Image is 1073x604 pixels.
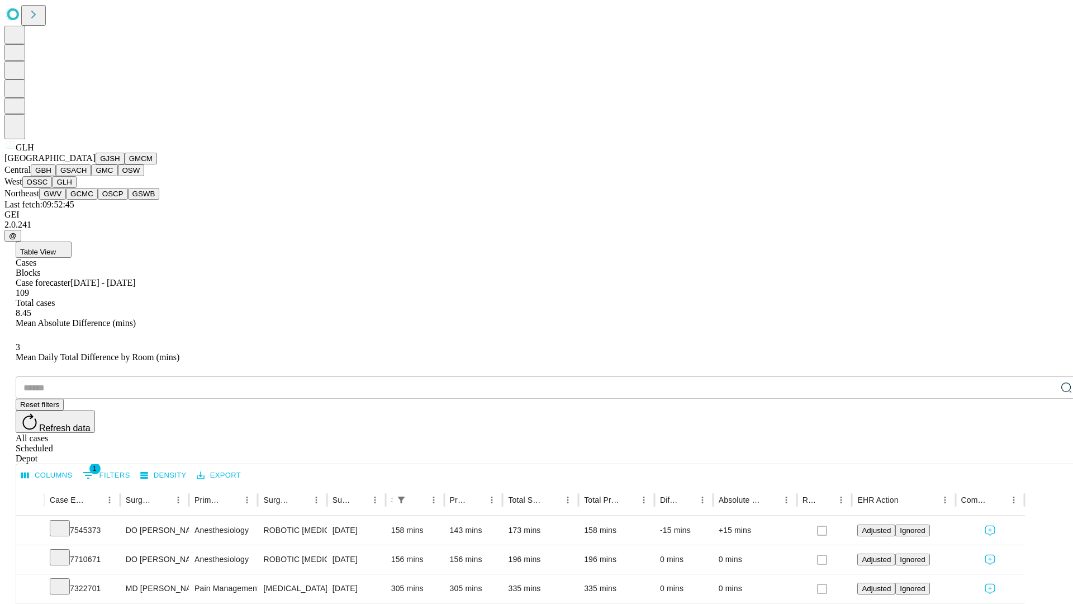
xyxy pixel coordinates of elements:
[900,492,915,508] button: Sort
[560,492,576,508] button: Menu
[763,492,778,508] button: Sort
[98,188,128,200] button: OSCP
[308,492,324,508] button: Menu
[719,496,762,504] div: Absolute Difference
[16,288,29,298] span: 109
[16,143,34,152] span: GLH
[102,492,117,508] button: Menu
[4,188,39,198] span: Northeast
[4,200,74,209] span: Last fetch: 09:52:45
[16,278,70,287] span: Case forecaster
[22,521,39,541] button: Expand
[508,516,573,545] div: 173 mins
[719,545,791,574] div: 0 mins
[584,496,619,504] div: Total Predicted Duration
[660,516,708,545] div: -15 mins
[391,574,439,603] div: 305 mins
[80,466,133,484] button: Show filters
[89,463,101,474] span: 1
[620,492,636,508] button: Sort
[636,492,652,508] button: Menu
[128,188,160,200] button: GSWB
[293,492,308,508] button: Sort
[4,230,21,242] button: @
[126,496,154,504] div: Surgeon Name
[803,496,817,504] div: Resolved in EHR
[20,400,59,409] span: Reset filters
[450,496,468,504] div: Predicted In Room Duration
[4,177,22,186] span: West
[450,545,497,574] div: 156 mins
[391,516,439,545] div: 158 mins
[155,492,170,508] button: Sort
[126,516,183,545] div: DO [PERSON_NAME] [PERSON_NAME] Do
[16,308,31,318] span: 8.45
[660,496,678,504] div: Difference
[818,492,833,508] button: Sort
[333,496,350,504] div: Surgery Date
[391,545,439,574] div: 156 mins
[895,525,929,536] button: Ignored
[50,574,115,603] div: 7322701
[900,555,925,564] span: Ignored
[352,492,367,508] button: Sort
[450,516,497,545] div: 143 mins
[584,516,649,545] div: 158 mins
[719,574,791,603] div: 0 mins
[125,153,157,164] button: GMCM
[16,298,55,308] span: Total cases
[391,496,392,504] div: Scheduled In Room Duration
[937,492,953,508] button: Menu
[263,516,321,545] div: ROBOTIC [MEDICAL_DATA] KNEE TOTAL
[22,579,39,599] button: Expand
[16,318,136,328] span: Mean Absolute Difference (mins)
[31,164,56,176] button: GBH
[584,545,649,574] div: 196 mins
[333,545,380,574] div: [DATE]
[126,545,183,574] div: DO [PERSON_NAME] [PERSON_NAME] Do
[862,526,891,535] span: Adjusted
[194,467,244,484] button: Export
[22,550,39,570] button: Expand
[126,574,183,603] div: MD [PERSON_NAME] [PERSON_NAME] Md
[52,176,76,188] button: GLH
[16,342,20,352] span: 3
[544,492,560,508] button: Sort
[695,492,710,508] button: Menu
[961,496,989,504] div: Comments
[39,188,66,200] button: GWV
[468,492,484,508] button: Sort
[895,583,929,594] button: Ignored
[778,492,794,508] button: Menu
[1006,492,1022,508] button: Menu
[833,492,849,508] button: Menu
[426,492,441,508] button: Menu
[410,492,426,508] button: Sort
[50,496,85,504] div: Case Epic Id
[367,492,383,508] button: Menu
[333,516,380,545] div: [DATE]
[333,574,380,603] div: [DATE]
[508,574,573,603] div: 335 mins
[660,574,708,603] div: 0 mins
[584,574,649,603] div: 335 mins
[170,492,186,508] button: Menu
[900,526,925,535] span: Ignored
[895,554,929,565] button: Ignored
[194,516,252,545] div: Anesthesiology
[20,248,56,256] span: Table View
[70,278,135,287] span: [DATE] - [DATE]
[66,188,98,200] button: GCMC
[857,554,895,565] button: Adjusted
[857,525,895,536] button: Adjusted
[660,545,708,574] div: 0 mins
[137,467,189,484] button: Density
[16,352,179,362] span: Mean Daily Total Difference by Room (mins)
[484,492,500,508] button: Menu
[16,410,95,433] button: Refresh data
[508,545,573,574] div: 196 mins
[224,492,239,508] button: Sort
[91,164,117,176] button: GMC
[39,423,91,433] span: Refresh data
[263,545,321,574] div: ROBOTIC [MEDICAL_DATA] KNEE TOTAL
